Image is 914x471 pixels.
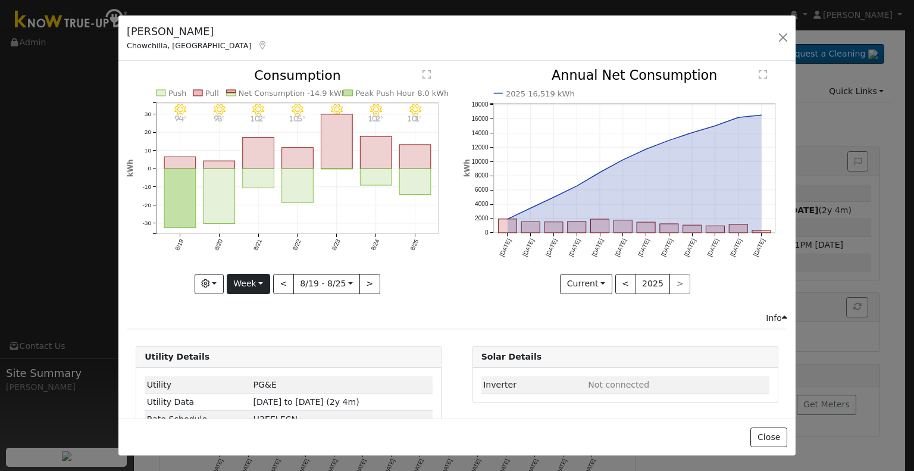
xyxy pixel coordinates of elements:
[143,220,152,227] text: -30
[551,195,556,200] circle: onclick=""
[498,238,512,258] text: [DATE]
[637,238,651,258] text: [DATE]
[590,220,609,233] rect: onclick=""
[706,238,720,258] text: [DATE]
[168,89,186,98] text: Push
[145,394,251,411] td: Utility Data
[615,274,636,294] button: <
[321,114,353,169] rect: onclick=""
[204,169,235,224] rect: onclick=""
[370,238,381,252] text: 8/24
[471,101,489,108] text: 18000
[660,238,674,258] text: [DATE]
[597,170,602,175] circle: onclick=""
[282,148,314,169] rect: onclick=""
[766,312,787,325] div: Info
[292,104,303,116] i: 8/22 - Clear
[356,89,449,98] text: Peak Push Hour 8.0 kWh
[145,129,152,136] text: 20
[481,376,586,394] td: Inverter
[331,104,343,116] i: 8/23 - MostlyClear
[239,89,346,98] text: Net Consumption -14.9 kWh
[409,104,421,116] i: 8/25 - Clear
[521,238,536,258] text: [DATE]
[209,116,230,122] p: 98°
[683,226,701,233] rect: onclick=""
[359,274,380,294] button: >
[126,160,134,177] text: kWh
[759,70,767,80] text: 
[361,169,392,186] rect: onclick=""
[666,138,671,143] circle: onclick=""
[588,380,649,389] span: ID: null, authorized: None
[471,144,489,151] text: 12000
[643,147,648,152] circle: onclick=""
[243,138,274,169] rect: onclick=""
[145,111,152,117] text: 30
[145,411,251,428] td: Rate Schedule
[254,68,341,83] text: Consumption
[706,226,724,233] rect: onclick=""
[568,238,582,258] text: [DATE]
[257,40,268,50] a: Map
[292,238,302,252] text: 8/22
[475,187,489,194] text: 6000
[528,206,533,211] circle: onclick=""
[214,104,226,116] i: 8/20 - Clear
[253,414,298,424] span: T
[253,104,265,116] i: 8/21 - MostlyClear
[145,147,152,154] text: 10
[148,166,151,172] text: 0
[683,238,697,258] text: [DATE]
[752,238,766,258] text: [DATE]
[253,397,359,407] span: [DATE] to [DATE] (2y 4m)
[143,202,152,208] text: -20
[170,116,190,122] p: 94°
[471,158,489,165] text: 10000
[366,116,387,122] p: 102°
[361,137,392,169] rect: onclick=""
[145,352,209,361] strong: Utility Details
[248,116,269,122] p: 102°
[521,222,540,233] rect: onclick=""
[481,352,541,361] strong: Solar Details
[690,130,694,135] circle: onclick=""
[471,116,489,122] text: 16000
[213,238,224,252] text: 8/20
[660,224,678,233] rect: onclick=""
[164,157,196,169] rect: onclick=""
[127,24,268,39] h5: [PERSON_NAME]
[204,161,235,169] rect: onclick=""
[321,169,353,170] rect: onclick=""
[505,217,509,222] circle: onclick=""
[613,238,628,258] text: [DATE]
[287,116,308,122] p: 105°
[567,222,586,233] rect: onclick=""
[636,274,671,294] button: 2025
[475,173,489,179] text: 8000
[620,158,625,163] circle: onclick=""
[552,68,718,83] text: Annual Net Consumption
[174,104,186,116] i: 8/19 - Clear
[273,274,294,294] button: <
[127,41,251,50] span: Chowchilla, [GEOGRAPHIC_DATA]
[253,380,277,389] span: ID: 16713621, authorized: 05/12/25
[293,274,360,294] button: 8/19 - 8/25
[613,220,632,233] rect: onclick=""
[471,130,489,136] text: 14000
[143,183,152,190] text: -10
[729,238,743,258] text: [DATE]
[637,223,655,233] rect: onclick=""
[729,224,747,233] rect: onclick=""
[752,231,771,233] rect: onclick=""
[145,376,251,394] td: Utility
[713,124,718,129] circle: onclick=""
[164,169,196,228] rect: onclick=""
[243,169,274,188] rect: onclick=""
[498,219,517,233] rect: onclick=""
[759,113,763,118] circle: onclick=""
[405,116,425,122] p: 101°
[252,238,263,252] text: 8/21
[282,169,314,203] rect: onclick=""
[574,184,579,189] circle: onclick=""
